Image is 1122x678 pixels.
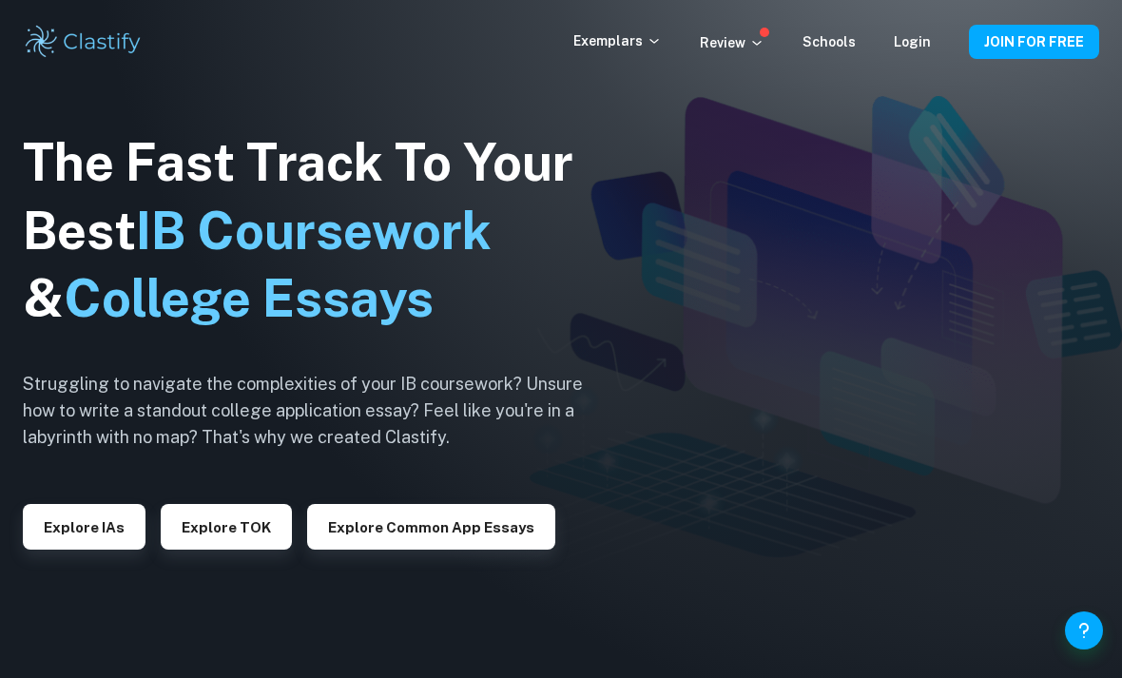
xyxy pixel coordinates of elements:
[161,504,292,550] button: Explore TOK
[136,201,492,261] span: IB Coursework
[573,30,662,51] p: Exemplars
[700,32,764,53] p: Review
[307,504,555,550] button: Explore Common App essays
[803,34,856,49] a: Schools
[307,517,555,535] a: Explore Common App essays
[64,268,434,328] span: College Essays
[969,25,1099,59] button: JOIN FOR FREE
[894,34,931,49] a: Login
[161,517,292,535] a: Explore TOK
[23,371,612,451] h6: Struggling to navigate the complexities of your IB coursework? Unsure how to write a standout col...
[23,23,144,61] img: Clastify logo
[1065,611,1103,649] button: Help and Feedback
[23,517,145,535] a: Explore IAs
[23,128,612,334] h1: The Fast Track To Your Best &
[23,504,145,550] button: Explore IAs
